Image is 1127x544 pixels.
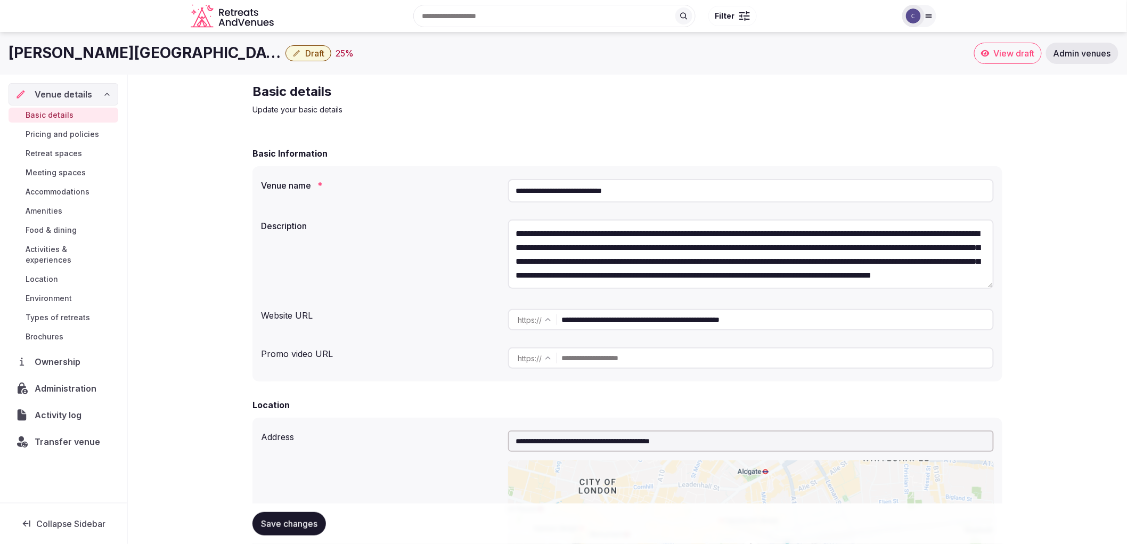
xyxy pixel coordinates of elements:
[35,355,85,368] span: Ownership
[906,9,921,23] img: Catherine Mesina
[26,331,63,342] span: Brochures
[26,293,72,304] span: Environment
[261,518,317,529] span: Save changes
[261,181,500,190] label: Venue name
[35,88,92,101] span: Venue details
[9,272,118,287] a: Location
[26,206,62,216] span: Amenities
[191,4,276,28] a: Visit the homepage
[26,129,99,140] span: Pricing and policies
[708,6,757,26] button: Filter
[9,127,118,142] a: Pricing and policies
[26,274,58,285] span: Location
[26,110,73,120] span: Basic details
[994,48,1035,59] span: View draft
[261,222,500,230] label: Description
[261,426,500,443] div: Address
[35,435,100,448] span: Transfer venue
[1053,48,1111,59] span: Admin venues
[9,108,118,123] a: Basic details
[9,146,118,161] a: Retreat spaces
[336,47,354,60] button: 25%
[252,512,326,535] button: Save changes
[261,305,500,322] div: Website URL
[9,291,118,306] a: Environment
[9,431,118,453] button: Transfer venue
[26,244,114,265] span: Activities & experiences
[191,4,276,28] svg: Retreats and Venues company logo
[261,343,500,360] div: Promo video URL
[26,312,90,323] span: Types of retreats
[9,310,118,325] a: Types of retreats
[9,184,118,199] a: Accommodations
[252,104,610,115] p: Update your basic details
[9,512,118,535] button: Collapse Sidebar
[35,382,101,395] span: Administration
[35,409,86,421] span: Activity log
[26,225,77,236] span: Food & dining
[974,43,1042,64] a: View draft
[252,83,610,100] h2: Basic details
[26,167,86,178] span: Meeting spaces
[9,351,118,373] a: Ownership
[1046,43,1118,64] a: Admin venues
[715,11,735,21] span: Filter
[26,148,82,159] span: Retreat spaces
[9,329,118,344] a: Brochures
[285,45,331,61] button: Draft
[9,43,281,63] h1: [PERSON_NAME][GEOGRAPHIC_DATA]
[336,47,354,60] div: 25 %
[26,186,89,197] span: Accommodations
[9,165,118,180] a: Meeting spaces
[305,48,324,59] span: Draft
[9,404,118,426] a: Activity log
[9,204,118,218] a: Amenities
[9,242,118,267] a: Activities & experiences
[9,377,118,400] a: Administration
[252,147,328,160] h2: Basic Information
[252,399,290,411] h2: Location
[9,223,118,238] a: Food & dining
[36,518,105,529] span: Collapse Sidebar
